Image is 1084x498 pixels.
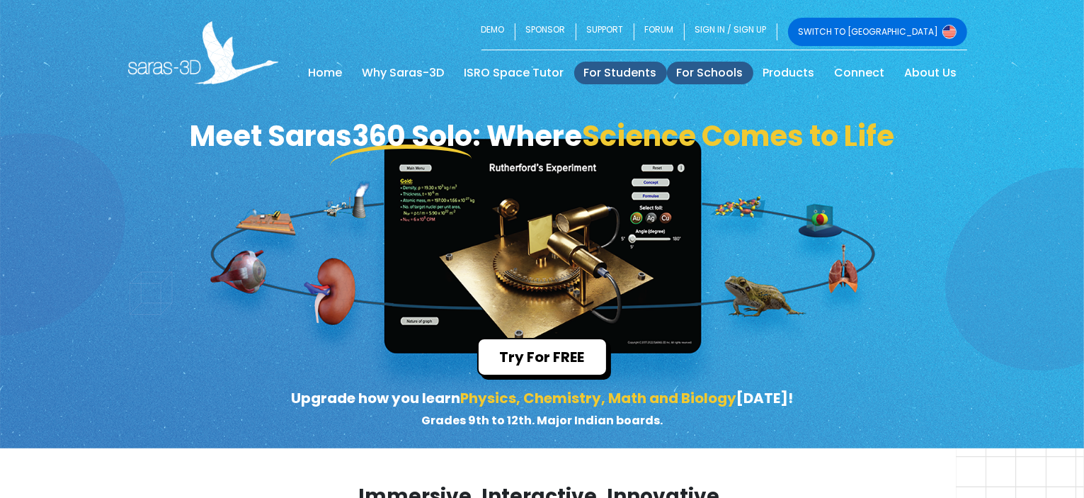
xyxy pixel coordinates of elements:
a: For Students [574,62,667,84]
button: Try For FREE [477,338,607,376]
small: Grades 9th to 12th. Major Indian boards. [421,412,663,429]
a: ISRO Space Tutor [455,62,574,84]
a: Home [299,62,353,84]
a: SUPPORT [576,18,634,46]
img: Saras 3D [128,21,279,84]
a: SWITCH TO [GEOGRAPHIC_DATA] [788,18,967,46]
a: DEMO [481,18,515,46]
span: Physics, Chemistry, Math and Biology [460,388,736,408]
a: Products [753,62,825,84]
span: Science Comes to Life [582,116,894,156]
h1: Meet Saras360 Solo: Where [118,119,967,153]
a: For Schools [667,62,753,84]
a: FORUM [634,18,685,46]
a: About Us [895,62,967,84]
a: SPONSOR [515,18,576,46]
img: Switch to USA [942,25,957,39]
a: Connect [825,62,895,84]
p: Upgrade how you learn [DATE]! [251,387,833,430]
a: Why Saras-3D [353,62,455,84]
a: SIGN IN / SIGN UP [685,18,777,46]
